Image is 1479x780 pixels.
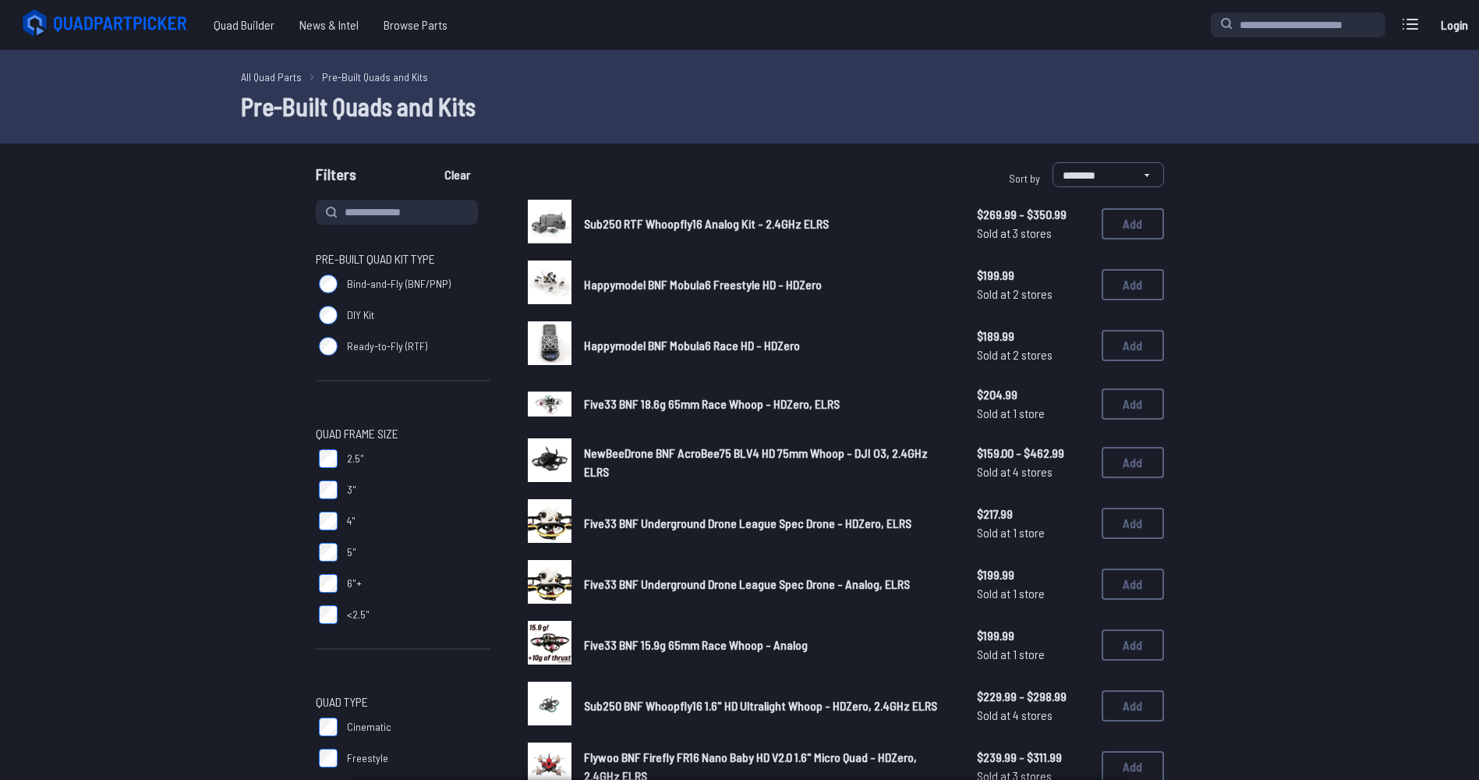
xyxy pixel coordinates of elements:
[1102,269,1164,300] button: Add
[371,9,460,41] a: Browse Parts
[584,514,952,533] a: Five33 BNF Underground Drone League Spec Drone - HDZero, ELRS
[347,339,427,354] span: Ready-to-Fly (RTF)
[584,336,952,355] a: Happymodel BNF Mobula6 Race HD - HDZero
[584,277,822,292] span: Happymodel BNF Mobula6 Freestyle HD - HDZero
[201,9,287,41] a: Quad Builder
[584,444,952,481] a: NewBeeDrone BNF AcroBee75 BLV4 HD 75mm Whoop - DJI O3, 2.4GHz ELRS
[319,449,338,468] input: 2.5"
[347,451,364,466] span: 2.5"
[977,687,1089,706] span: $229.99 - $298.99
[977,404,1089,423] span: Sold at 1 store
[584,445,928,479] span: NewBeeDrone BNF AcroBee75 BLV4 HD 75mm Whoop - DJI O3, 2.4GHz ELRS
[1053,162,1164,187] select: Sort by
[319,749,338,768] input: Freestyle
[584,637,808,652] span: Five33 BNF 15.9g 65mm Race Whoop - Analog
[977,444,1089,463] span: $159.00 - $462.99
[528,261,571,304] img: image
[319,605,338,624] input: <2.5"
[1102,208,1164,239] button: Add
[977,463,1089,481] span: Sold at 4 stores
[584,698,937,713] span: Sub250 BNF Whoopfly16 1.6" HD Ultralight Whoop - HDZero, 2.4GHz ELRS
[528,682,571,725] img: image
[584,575,952,594] a: Five33 BNF Underground Drone League Spec Drone - Analog, ELRS
[1102,508,1164,539] button: Add
[528,261,571,309] a: image
[347,307,374,323] span: DIY Kit
[584,275,952,294] a: Happymodel BNF Mobula6 Freestyle HD - HDZero
[584,636,952,654] a: Five33 BNF 15.9g 65mm Race Whoop - Analog
[347,576,362,591] span: 6"+
[528,682,571,730] a: image
[977,626,1089,645] span: $199.99
[584,697,952,715] a: Sub250 BNF Whoopfly16 1.6" HD Ultralight Whoop - HDZero, 2.4GHz ELRS
[977,523,1089,542] span: Sold at 1 store
[347,276,451,292] span: Bind-and-Fly (BNF/PNP)
[584,396,840,411] span: Five33 BNF 18.6g 65mm Race Whoop - HDZero, ELRS
[977,285,1089,303] span: Sold at 2 stores
[528,321,571,365] img: image
[241,69,302,85] a: All Quad Parts
[977,565,1089,584] span: $199.99
[528,382,571,426] a: image
[319,275,338,293] input: Bind-and-Fly (BNF/PNP)
[316,162,356,193] span: Filters
[347,750,388,766] span: Freestyle
[431,162,483,187] button: Clear
[584,576,910,591] span: Five33 BNF Underground Drone League Spec Drone - Analog, ELRS
[287,9,371,41] a: News & Intel
[319,512,338,530] input: 4"
[528,321,571,370] a: image
[528,621,571,669] a: image
[1435,9,1473,41] a: Login
[322,69,428,85] a: Pre-Built Quads and Kits
[319,574,338,593] input: 6"+
[319,543,338,562] input: 5"
[241,87,1239,125] h1: Pre-Built Quads and Kits
[1102,330,1164,361] button: Add
[1102,569,1164,600] button: Add
[977,266,1089,285] span: $199.99
[584,516,911,530] span: Five33 BNF Underground Drone League Spec Drone - HDZero, ELRS
[319,480,338,499] input: 3"
[319,306,338,324] input: DIY Kit
[528,438,571,487] a: image
[528,438,571,482] img: image
[584,395,952,413] a: Five33 BNF 18.6g 65mm Race Whoop - HDZero, ELRS
[977,645,1089,664] span: Sold at 1 store
[977,346,1089,364] span: Sold at 2 stores
[528,621,571,665] img: image
[347,482,356,498] span: 3"
[347,513,356,529] span: 4"
[584,214,952,233] a: Sub250 RTF Whoopfly16 Analog Kit - 2.4GHz ELRS
[316,424,398,443] span: Quad Frame Size
[1102,629,1164,661] button: Add
[319,718,338,736] input: Cinematic
[528,499,571,543] img: image
[1102,388,1164,420] button: Add
[347,607,370,622] span: <2.5"
[316,693,368,711] span: Quad Type
[347,544,356,560] span: 5"
[528,200,571,243] img: image
[977,584,1089,603] span: Sold at 1 store
[1009,172,1040,185] span: Sort by
[1102,447,1164,478] button: Add
[977,748,1089,767] span: $239.99 - $311.99
[584,216,829,231] span: Sub250 RTF Whoopfly16 Analog Kit - 2.4GHz ELRS
[977,327,1089,346] span: $189.99
[347,719,391,735] span: Cinematic
[316,250,435,268] span: Pre-Built Quad Kit Type
[1102,690,1164,721] button: Add
[977,505,1089,523] span: $217.99
[977,205,1089,224] span: $269.99 - $350.99
[528,560,571,604] img: image
[528,392,571,417] img: image
[977,385,1089,404] span: $204.99
[528,560,571,608] a: image
[977,706,1089,725] span: Sold at 4 stores
[977,224,1089,243] span: Sold at 3 stores
[528,499,571,548] a: image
